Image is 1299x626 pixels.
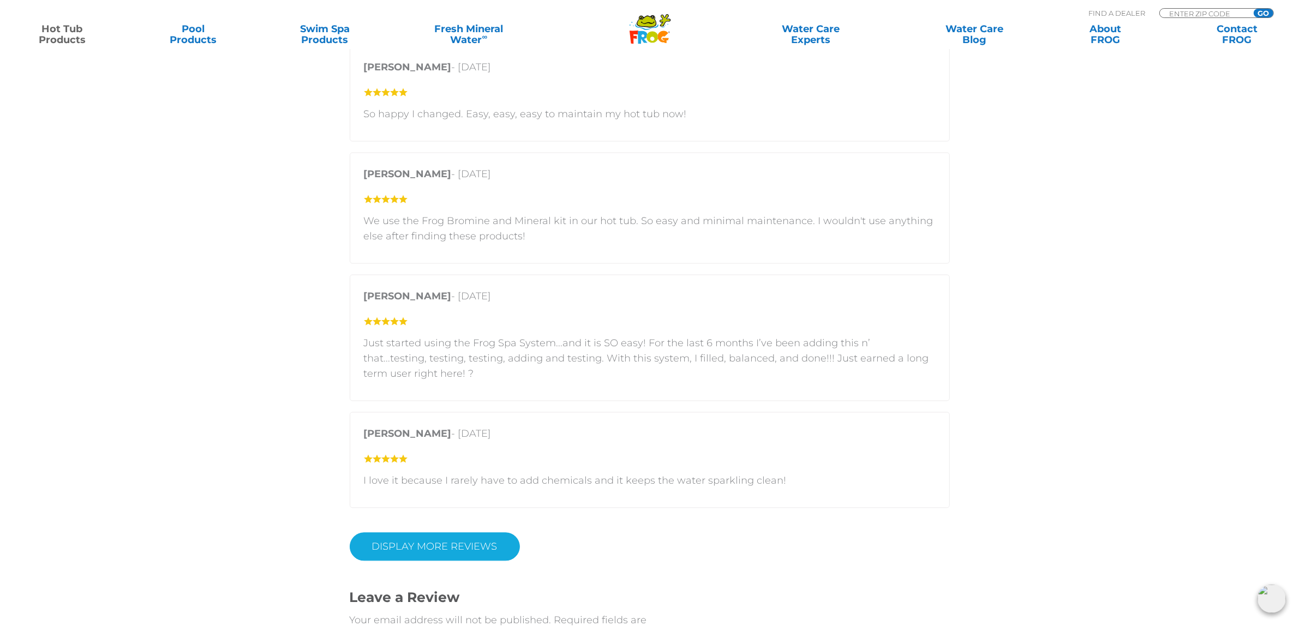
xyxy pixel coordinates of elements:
[350,532,520,561] a: DISPLAY MORE REVIEWS
[350,588,650,607] h3: Leave a Review
[274,23,376,45] a: Swim SpaProducts
[364,426,936,447] p: - [DATE]
[364,59,936,80] p: - [DATE]
[364,166,936,187] p: - [DATE]
[1186,23,1288,45] a: ContactFROG
[364,473,936,488] p: I love it because I rarely have to add chemicals and it keeps the water sparkling clean!
[405,23,532,45] a: Fresh MineralWater∞
[364,213,936,244] p: We use the Frog Bromine and Mineral kit in our hot tub. So easy and minimal maintenance. I wouldn...
[142,23,244,45] a: PoolProducts
[364,61,452,73] strong: [PERSON_NAME]
[1088,8,1145,18] p: Find A Dealer
[728,23,894,45] a: Water CareExperts
[364,335,936,381] p: Just started using the Frog Spa System...and it is SO easy! For the last 6 months I’ve been addin...
[482,32,488,41] sup: ∞
[364,168,452,180] strong: [PERSON_NAME]
[350,614,552,626] span: Your email address will not be published.
[1168,9,1242,18] input: Zip Code Form
[923,23,1025,45] a: Water CareBlog
[1055,23,1157,45] a: AboutFROG
[364,428,452,440] strong: [PERSON_NAME]
[364,290,452,302] strong: [PERSON_NAME]
[1254,9,1273,17] input: GO
[1258,585,1286,613] img: openIcon
[11,23,113,45] a: Hot TubProducts
[364,106,936,122] p: So happy I changed. Easy, easy, easy to maintain my hot tub now!
[364,288,936,309] p: - [DATE]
